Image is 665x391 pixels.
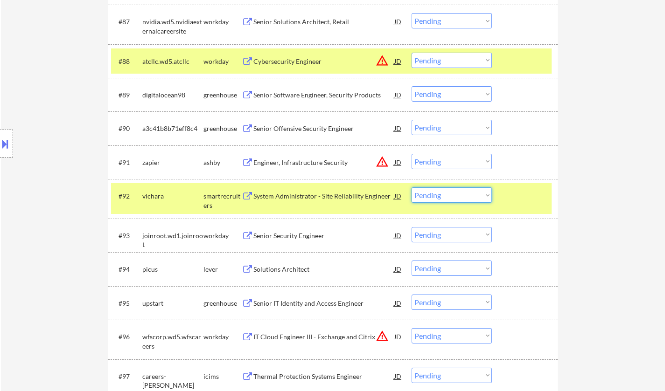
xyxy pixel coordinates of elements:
[142,231,203,249] div: joinroot.wd1.joinroot
[142,372,203,390] div: careers-[PERSON_NAME]
[142,158,203,167] div: zapier
[142,265,203,274] div: picus
[119,299,135,308] div: #95
[376,329,389,343] button: warning_amber
[203,158,242,167] div: ashby
[203,332,242,342] div: workday
[393,295,403,311] div: JD
[376,155,389,168] button: warning_amber
[119,372,135,381] div: #97
[393,86,403,103] div: JD
[393,187,403,204] div: JD
[393,13,403,30] div: JD
[253,17,394,27] div: Senior Solutions Architect, Retail
[203,90,242,100] div: greenhouse
[119,231,135,240] div: #93
[393,328,403,345] div: JD
[203,17,242,27] div: workday
[142,57,203,66] div: atcllc.wd5.atcllc
[119,332,135,342] div: #96
[393,53,403,69] div: JD
[203,57,242,66] div: workday
[142,192,203,201] div: vichara
[253,332,394,342] div: IT Cloud Engineer III - Exchange and Citrix
[142,17,203,35] div: nvidia.wd5.nvidiaexternalcareersite
[119,57,135,66] div: #88
[142,124,203,133] div: a3c41b8b71eff8c4
[142,332,203,350] div: wfscorp.wd5.wfscareers
[203,372,242,381] div: icims
[253,158,394,167] div: Engineer, Infrastructure Security
[376,54,389,67] button: warning_amber
[253,372,394,381] div: Thermal Protection Systems Engineer
[203,265,242,274] div: lever
[393,154,403,171] div: JD
[253,265,394,274] div: Solutions Architect
[393,261,403,277] div: JD
[203,124,242,133] div: greenhouse
[253,299,394,308] div: Senior IT Identity and Access Engineer
[203,299,242,308] div: greenhouse
[142,299,203,308] div: upstart
[253,124,394,133] div: Senior Offensive Security Engineer
[253,231,394,240] div: Senior Security Engineer
[253,57,394,66] div: Cybersecurity Engineer
[393,120,403,137] div: JD
[142,90,203,100] div: digitalocean98
[253,192,394,201] div: System Administrator - Site Reliability Engineer
[119,17,135,27] div: #87
[393,368,403,384] div: JD
[253,90,394,100] div: Senior Software Engineer, Security Products
[203,192,242,210] div: smartrecruiters
[393,227,403,244] div: JD
[203,231,242,240] div: workday
[119,265,135,274] div: #94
